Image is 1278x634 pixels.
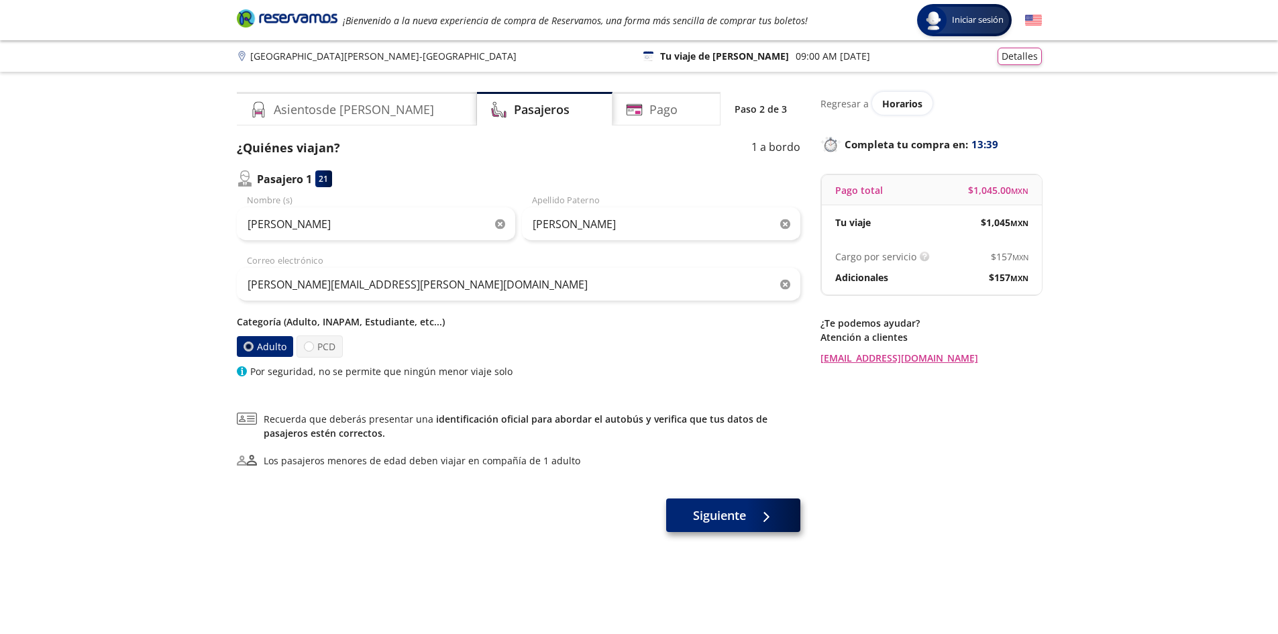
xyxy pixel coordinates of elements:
span: Horarios [882,97,922,110]
a: identificación oficial para abordar el autobús y verifica que tus datos de pasajeros estén correc... [264,413,767,439]
div: 21 [315,170,332,187]
p: ¿Te podemos ayudar? [820,316,1042,330]
p: Cargo por servicio [835,250,916,264]
p: 1 a bordo [751,139,800,157]
a: Brand Logo [237,8,337,32]
div: Regresar a ver horarios [820,92,1042,115]
h4: Pago [649,101,678,119]
p: Completa tu compra en : [820,135,1042,154]
span: $ 1,045 [981,215,1028,229]
label: Adulto [237,336,293,357]
p: Regresar a [820,97,869,111]
span: $ 157 [989,270,1028,284]
span: 13:39 [971,137,998,152]
small: MXN [1012,252,1028,262]
p: Tu viaje [835,215,871,229]
button: English [1025,12,1042,29]
input: Correo electrónico [237,268,800,301]
div: Los pasajeros menores de edad deben viajar en compañía de 1 adulto [264,454,580,468]
p: Pasajero 1 [257,171,312,187]
h4: Asientos de [PERSON_NAME] [274,101,434,119]
p: Pago total [835,183,883,197]
p: 09:00 AM [DATE] [796,49,870,63]
span: Iniciar sesión [947,13,1009,27]
h4: Pasajeros [514,101,570,119]
small: MXN [1011,186,1028,196]
em: ¡Bienvenido a la nueva experiencia de compra de Reservamos, una forma más sencilla de comprar tus... [343,14,808,27]
p: ¿Quiénes viajan? [237,139,340,157]
span: Recuerda que deberás presentar una [264,412,800,440]
small: MXN [1010,218,1028,228]
p: Por seguridad, no se permite que ningún menor viaje solo [250,364,513,378]
p: Tu viaje de [PERSON_NAME] [660,49,789,63]
span: $ 157 [991,250,1028,264]
small: MXN [1010,273,1028,283]
p: Categoría (Adulto, INAPAM, Estudiante, etc...) [237,315,800,329]
p: Paso 2 de 3 [735,102,787,116]
p: Adicionales [835,270,888,284]
button: Siguiente [666,498,800,532]
i: Brand Logo [237,8,337,28]
input: Nombre (s) [237,207,515,241]
label: PCD [297,335,343,358]
input: Apellido Paterno [522,207,800,241]
p: [GEOGRAPHIC_DATA][PERSON_NAME] - [GEOGRAPHIC_DATA] [250,49,517,63]
span: $ 1,045.00 [968,183,1028,197]
p: Atención a clientes [820,330,1042,344]
button: Detalles [998,48,1042,65]
a: [EMAIL_ADDRESS][DOMAIN_NAME] [820,351,1042,365]
span: Siguiente [693,507,746,525]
